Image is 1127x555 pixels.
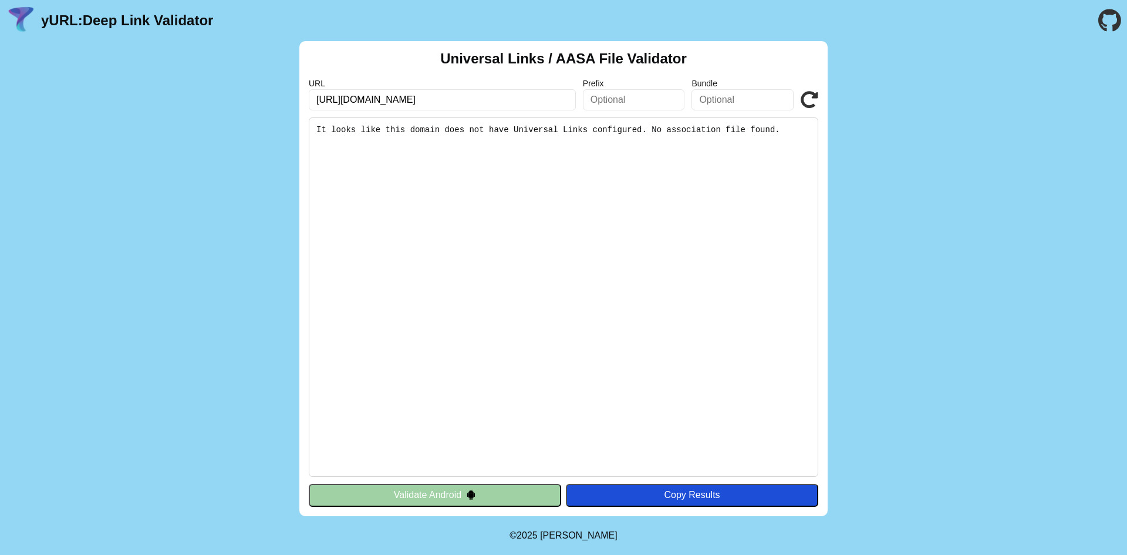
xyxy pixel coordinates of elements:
input: Optional [691,89,794,110]
button: Validate Android [309,484,561,506]
img: droidIcon.svg [466,490,476,500]
button: Copy Results [566,484,818,506]
label: Bundle [691,79,794,88]
input: Optional [583,89,685,110]
footer: © [509,516,617,555]
div: Copy Results [572,490,812,500]
pre: It looks like this domain does not have Universal Links configured. No association file found. [309,117,818,477]
label: URL [309,79,576,88]
h2: Universal Links / AASA File Validator [440,51,687,67]
a: yURL:Deep Link Validator [41,12,213,29]
a: Michael Ibragimchayev's Personal Site [540,530,618,540]
span: 2025 [517,530,538,540]
label: Prefix [583,79,685,88]
input: Required [309,89,576,110]
img: yURL Logo [6,5,36,36]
